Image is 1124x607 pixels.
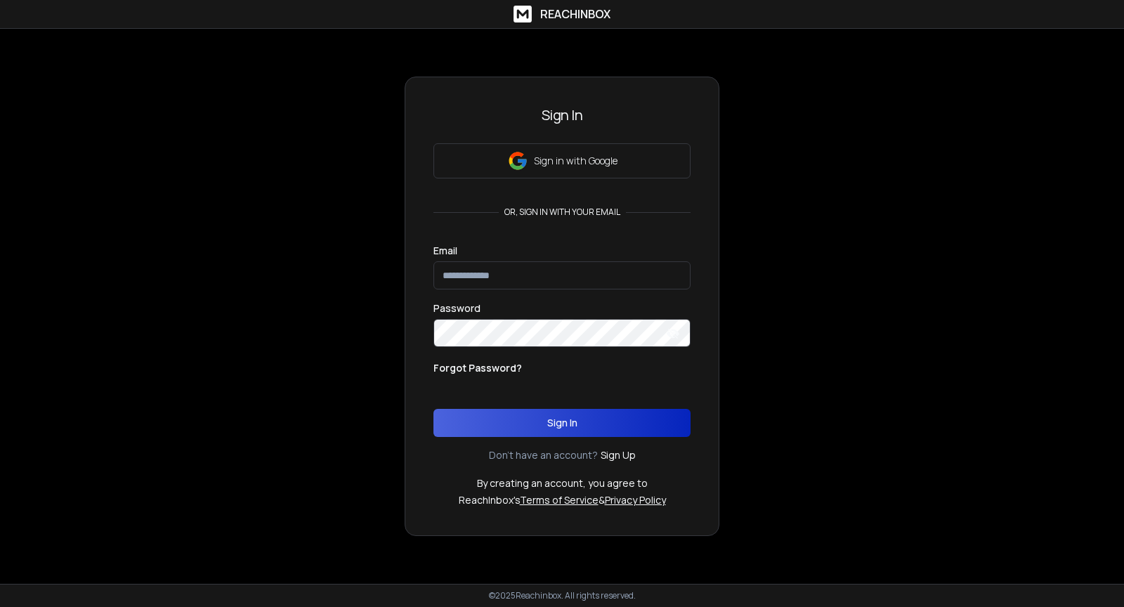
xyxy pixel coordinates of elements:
[433,105,691,125] h3: Sign In
[433,303,481,313] label: Password
[489,448,598,462] p: Don't have an account?
[520,493,599,507] a: Terms of Service
[489,590,636,601] p: © 2025 Reachinbox. All rights reserved.
[477,476,648,490] p: By creating an account, you agree to
[433,361,522,375] p: Forgot Password?
[433,143,691,178] button: Sign in with Google
[514,6,610,22] a: ReachInbox
[433,246,457,256] label: Email
[605,493,666,507] a: Privacy Policy
[534,154,617,168] p: Sign in with Google
[459,493,666,507] p: ReachInbox's &
[433,409,691,437] button: Sign In
[601,448,636,462] a: Sign Up
[540,6,610,22] h1: ReachInbox
[499,207,626,218] p: or, sign in with your email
